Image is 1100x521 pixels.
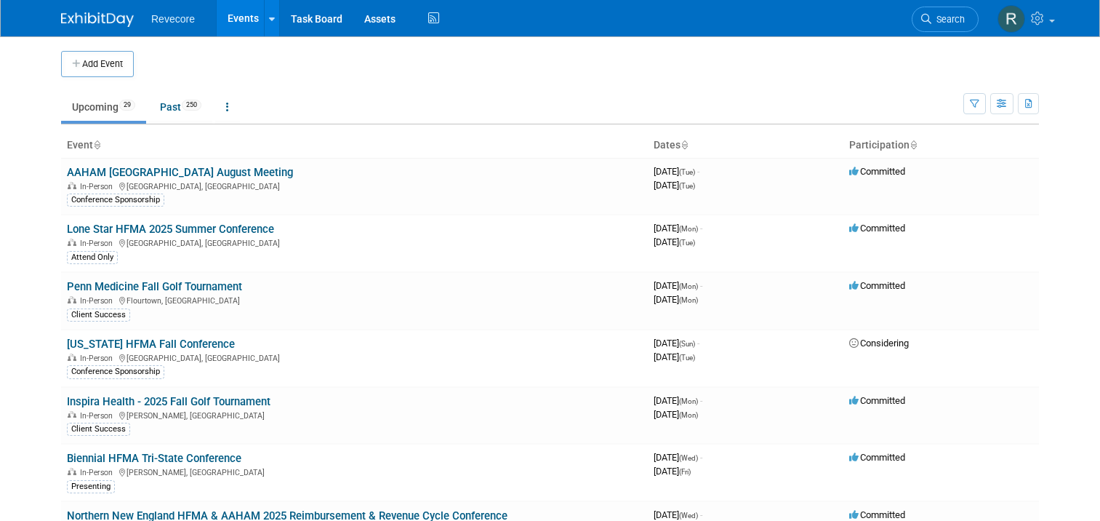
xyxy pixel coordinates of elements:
a: Sort by Start Date [681,139,688,151]
span: In-Person [80,239,117,248]
img: In-Person Event [68,354,76,361]
div: [GEOGRAPHIC_DATA], [GEOGRAPHIC_DATA] [67,351,642,363]
span: [DATE] [654,166,699,177]
span: - [697,166,699,177]
div: [GEOGRAPHIC_DATA], [GEOGRAPHIC_DATA] [67,180,642,191]
img: Rachael Sires [997,5,1025,33]
img: In-Person Event [68,182,76,189]
span: Committed [849,166,905,177]
th: Dates [648,133,843,158]
span: In-Person [80,411,117,421]
button: Add Event [61,51,134,77]
span: (Mon) [679,397,698,405]
th: Participation [843,133,1039,158]
a: Past250 [149,93,212,121]
span: - [697,338,699,349]
span: [DATE] [654,280,702,291]
span: (Tue) [679,168,695,176]
span: [DATE] [654,223,702,234]
span: Committed [849,452,905,463]
a: AAHAM [GEOGRAPHIC_DATA] August Meeting [67,166,293,179]
span: [DATE] [654,338,699,349]
a: Penn Medicine Fall Golf Tournament [67,280,242,293]
a: Biennial HFMA Tri-State Conference [67,452,241,465]
span: Considering [849,338,909,349]
span: - [700,509,702,520]
span: (Tue) [679,182,695,190]
span: [DATE] [654,236,695,247]
span: (Tue) [679,239,695,247]
span: [DATE] [654,180,695,191]
span: In-Person [80,468,117,477]
span: [DATE] [654,351,695,362]
div: Conference Sponsorship [67,194,164,207]
a: Lone Star HFMA 2025 Summer Conference [67,223,274,236]
img: In-Person Event [68,468,76,475]
div: Presenting [67,480,115,493]
a: [US_STATE] HFMA Fall Conference [67,338,235,351]
span: [DATE] [654,395,702,406]
th: Event [61,133,648,158]
span: In-Person [80,354,117,363]
a: Inspira Health - 2025 Fall Golf Tournament [67,395,270,408]
a: Upcoming29 [61,93,146,121]
span: (Wed) [679,512,698,520]
span: (Wed) [679,454,698,462]
a: Sort by Event Name [93,139,100,151]
a: Sort by Participation Type [910,139,917,151]
div: Client Success [67,309,130,322]
span: [DATE] [654,409,698,420]
div: Flourtown, [GEOGRAPHIC_DATA] [67,294,642,306]
span: - [700,223,702,234]
span: 250 [182,100,201,111]
span: Revecore [151,13,195,25]
img: In-Person Event [68,239,76,246]
span: (Mon) [679,225,698,233]
span: - [700,395,702,406]
div: [GEOGRAPHIC_DATA], [GEOGRAPHIC_DATA] [67,236,642,248]
span: (Mon) [679,282,698,290]
span: Committed [849,223,905,234]
div: Conference Sponsorship [67,365,164,378]
div: [PERSON_NAME], [GEOGRAPHIC_DATA] [67,466,642,477]
span: 29 [119,100,135,111]
span: Committed [849,395,905,406]
span: In-Person [80,296,117,306]
div: Attend Only [67,251,118,264]
span: (Mon) [679,296,698,304]
img: In-Person Event [68,296,76,303]
span: - [700,452,702,463]
img: ExhibitDay [61,12,134,27]
span: [DATE] [654,466,691,477]
span: In-Person [80,182,117,191]
span: Committed [849,280,905,291]
span: [DATE] [654,294,698,305]
span: (Fri) [679,468,691,476]
span: (Tue) [679,354,695,362]
span: [DATE] [654,509,702,520]
div: Client Success [67,423,130,436]
div: [PERSON_NAME], [GEOGRAPHIC_DATA] [67,409,642,421]
span: (Mon) [679,411,698,419]
img: In-Person Event [68,411,76,418]
span: Search [931,14,965,25]
span: - [700,280,702,291]
span: [DATE] [654,452,702,463]
span: Committed [849,509,905,520]
span: (Sun) [679,340,695,348]
a: Search [912,7,979,32]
